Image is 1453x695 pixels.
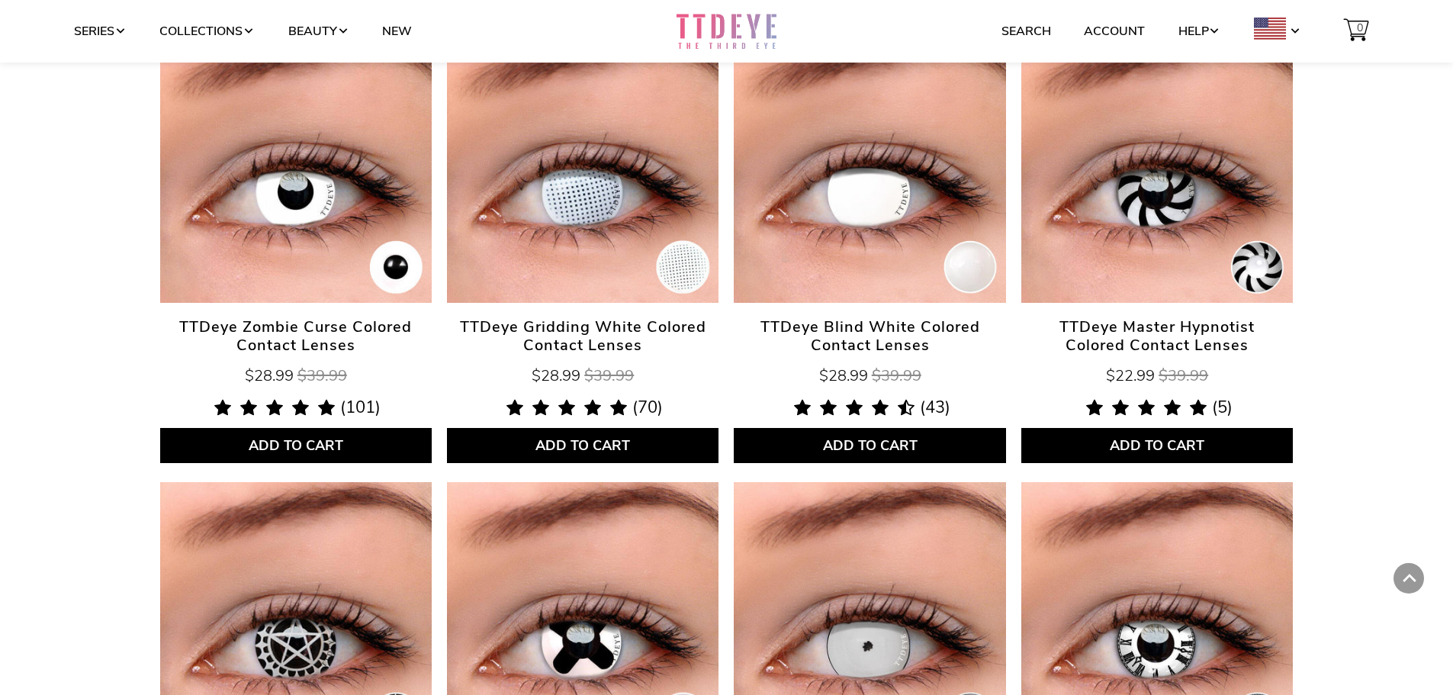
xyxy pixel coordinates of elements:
[819,365,868,386] span: $28.99
[632,399,663,416] span: (70)
[532,365,580,386] span: $28.99
[1353,14,1367,43] span: 0
[734,397,1005,428] div: 4.5 rating (43 votes)
[1106,365,1155,386] span: $22.99
[160,397,432,428] div: 5.0 rating (101 votes)
[535,438,630,455] span: Add to Cart
[297,365,347,386] span: $39.99
[1084,17,1145,46] a: Account
[1254,18,1286,39] img: USD.png
[1021,428,1293,463] button: Add to Cart
[447,428,718,463] button: Add to Cart
[1178,17,1221,46] a: Help
[1001,17,1051,46] a: Search
[249,438,343,455] span: Add to Cart
[734,318,1005,428] a: TTDeye Blind White Colored Contact Lenses $28.99 $39.99 4.5 rating (43 votes)
[872,365,921,386] span: $39.99
[160,318,432,428] a: TTDeye Zombie Curse Colored Contact Lenses $28.99 $39.99 5.0 rating (101 votes)
[734,318,1005,355] span: TTDeye Blind White Colored Contact Lenses
[920,399,950,416] span: (43)
[1335,17,1380,46] a: 0
[1212,399,1233,416] span: (5)
[1021,397,1293,428] div: 5.0 rating (5 votes)
[823,438,918,455] span: Add to Cart
[160,428,432,463] button: Add to Cart
[340,399,381,416] span: (101)
[1159,365,1208,386] span: $39.99
[1021,318,1293,355] span: TTDeye Master Hypnotist Colored Contact Lenses
[288,17,349,46] a: Beauty
[447,318,718,355] span: TTDeye Gridding White Colored Contact Lenses
[382,17,412,46] a: New
[1021,318,1293,428] a: TTDeye Master Hypnotist Colored Contact Lenses $22.99 $39.99 5.0 rating (5 votes)
[1110,438,1204,455] span: Add to Cart
[734,428,1005,463] button: Add to Cart
[447,397,718,428] div: 5.0 rating (70 votes)
[74,17,127,46] a: Series
[160,318,432,355] span: TTDeye Zombie Curse Colored Contact Lenses
[447,318,718,428] a: TTDeye Gridding White Colored Contact Lenses $28.99 $39.99 5.0 rating (70 votes)
[584,365,634,386] span: $39.99
[245,365,294,386] span: $28.99
[159,17,255,46] a: Collections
